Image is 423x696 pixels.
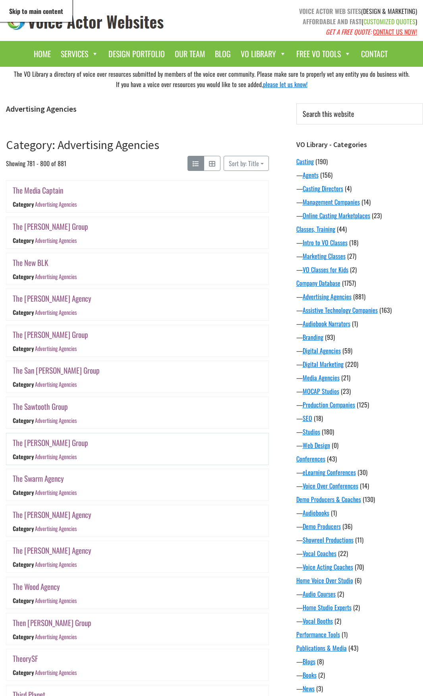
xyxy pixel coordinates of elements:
[357,467,367,477] span: (30)
[303,467,356,477] a: eLearning Conferences
[361,197,371,207] span: (14)
[303,562,353,572] a: Voice Acting Coaches
[355,576,361,585] span: (6)
[317,657,324,666] span: (8)
[347,251,356,261] span: (27)
[352,319,358,328] span: (1)
[316,684,323,693] span: (3)
[303,522,341,531] a: Demo Producers
[30,45,55,63] a: Home
[349,238,358,247] span: (18)
[363,494,375,504] span: (130)
[13,293,91,304] a: The [PERSON_NAME] Agency
[13,272,34,281] div: Category
[337,589,344,599] span: (2)
[318,670,325,680] span: (2)
[13,416,34,425] div: Category
[13,344,34,353] div: Category
[104,45,169,63] a: Design Portfolio
[342,278,356,288] span: (1757)
[13,653,38,664] a: TheorySF
[303,603,352,612] a: Home Studio Experts
[35,200,77,209] a: Advertising Agencies
[35,669,77,677] a: Advertising Agencies
[35,524,77,533] a: Advertising Agencies
[13,380,34,389] div: Category
[360,481,369,490] span: (14)
[303,481,358,490] a: Voice Over Conferences
[303,508,329,518] a: Audiobooks
[296,157,314,166] a: Casting
[13,257,48,268] a: The New BLK
[13,437,88,448] a: The [PERSON_NAME] Group
[296,643,347,653] a: Publications & Media
[303,346,341,355] a: Digital Agencies
[303,684,315,693] a: News
[326,27,371,37] em: GET A FREE QUOTE:
[35,236,77,244] a: Advertising Agencies
[355,535,363,545] span: (11)
[13,452,34,461] div: Category
[13,184,63,196] a: The Media Captain
[6,137,159,152] a: Category: Advertising Agencies
[13,329,88,340] a: The [PERSON_NAME] Group
[13,473,64,484] a: The Swarm Agency
[303,386,339,396] a: MOCAP Studios
[292,45,355,63] a: Free VO Tools
[314,413,323,423] span: (18)
[35,632,77,641] a: Advertising Agencies
[13,669,34,677] div: Category
[6,104,269,114] h1: Advertising Agencies
[332,440,338,450] span: (0)
[372,211,382,220] span: (23)
[303,535,353,545] a: Showreel Productions
[373,27,417,37] a: CONTACT US NOW!
[35,560,77,569] a: Advertising Agencies
[345,184,352,193] span: (4)
[218,6,417,37] p: (DESIGN & MARKETING) ( )
[13,401,68,412] a: The Sawtooth Group
[357,400,369,409] span: (125)
[13,236,34,244] div: Category
[303,332,323,342] a: Branding
[35,380,77,389] a: Advertising Agencies
[237,45,290,63] a: VO Library
[13,221,88,232] a: The [PERSON_NAME] Group
[320,170,332,180] span: (156)
[303,373,340,382] a: Media Agencies
[303,17,361,26] strong: AFFORDABLE AND FAST
[296,278,340,288] a: Company Database
[303,440,330,450] a: Web Design
[303,670,317,680] a: Books
[303,197,360,207] a: Management Companies
[342,346,352,355] span: (59)
[6,11,166,32] img: voice_actor_websites_logo
[13,524,34,533] div: Category
[35,596,77,605] a: Advertising Agencies
[35,344,77,353] a: Advertising Agencies
[57,45,102,63] a: Services
[13,308,34,316] div: Category
[13,364,100,376] a: The San [PERSON_NAME] Group
[334,616,341,626] span: (2)
[13,596,34,605] div: Category
[353,603,360,612] span: (2)
[337,224,347,234] span: (44)
[303,265,348,274] a: VO Classes for Kids
[303,657,315,666] a: Blogs
[211,45,235,63] a: Blog
[303,359,344,369] a: Digital Marketing
[303,589,336,599] a: Audio Courses
[224,156,269,171] button: Sort by: Title
[327,454,337,463] span: (43)
[322,427,334,436] span: (180)
[35,416,77,425] a: Advertising Agencies
[341,386,351,396] span: (23)
[303,616,333,626] a: Vocal Booths
[303,427,320,436] a: Studios
[13,488,34,496] div: Category
[299,6,361,16] strong: VOICE ACTOR WEB SITES
[303,238,348,247] a: Intro to VO Classes
[342,522,352,531] span: (36)
[263,79,307,89] a: please let us know!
